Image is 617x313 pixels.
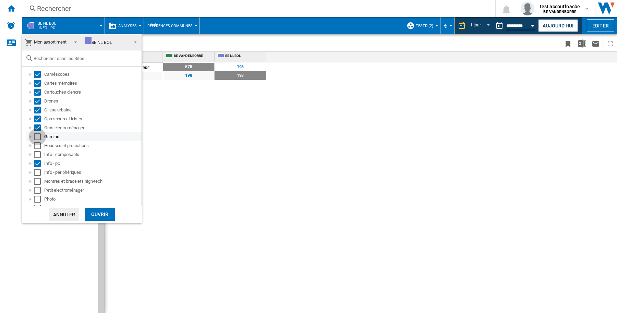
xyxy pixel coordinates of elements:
[34,196,44,203] md-checkbox: Select
[44,169,141,176] div: Info - périphériques
[34,39,66,45] span: Mon assortiment
[34,205,44,212] md-checkbox: Select
[44,142,141,149] div: Housses et protections
[34,71,44,78] md-checkbox: Select
[34,142,44,149] md-checkbox: Select
[44,89,141,96] div: Cartouches d'encre
[34,187,44,194] md-checkbox: Select
[34,133,44,140] md-checkbox: Select
[44,187,141,194] div: Petit electroménager
[34,107,44,113] md-checkbox: Select
[44,124,141,131] div: Gros electroménager
[34,56,138,61] input: Rechercher dans les Sites
[44,160,141,167] div: Info - pc
[44,71,141,78] div: Caméscopes
[44,196,141,203] div: Photo
[44,133,141,140] div: Gsm nu
[34,151,44,158] md-checkbox: Select
[44,107,141,113] div: Glisse urbaine
[34,160,44,167] md-checkbox: Select
[34,98,44,105] md-checkbox: Select
[44,116,141,122] div: Gps sports et loisirs
[85,208,115,221] div: Ouvrir
[44,80,141,87] div: Cartes mémoires
[34,124,44,131] md-checkbox: Select
[34,169,44,176] md-checkbox: Select
[44,151,141,158] div: Info - composants
[44,98,141,105] div: Drones
[34,178,44,185] md-checkbox: Select
[44,178,141,185] div: Montres et bracelets high-tech
[34,80,44,87] md-checkbox: Select
[49,208,79,221] button: Annuler
[85,40,112,45] div: BE NL BOL
[44,205,141,212] div: Sécurité connectée
[34,89,44,96] md-checkbox: Select
[34,116,44,122] md-checkbox: Select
